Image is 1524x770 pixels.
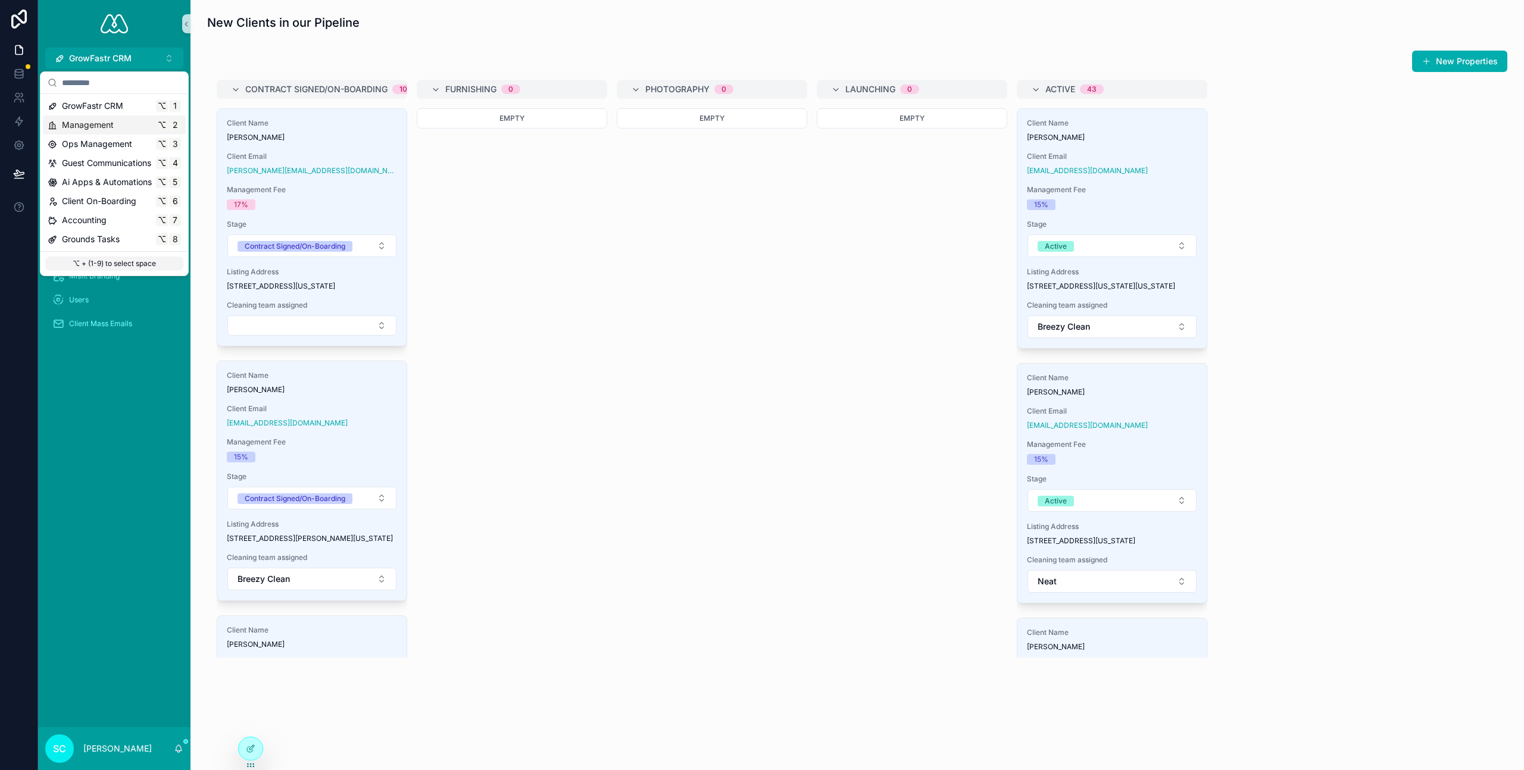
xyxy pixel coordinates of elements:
span: Client Email [227,404,397,414]
span: Client Email [1027,152,1197,161]
div: Contract Signed/On-Boarding [245,493,345,504]
span: Breezy Clean [1038,321,1090,333]
div: 15% [1034,199,1048,210]
span: Cleaning team assigned [227,553,397,562]
button: Select Button [227,568,396,590]
span: Misfit Branding [69,271,120,281]
div: 0 [508,84,513,94]
div: 17% [234,199,248,210]
span: Client Name [1027,118,1197,128]
span: Photography [645,83,710,95]
span: [PERSON_NAME] [1027,133,1197,142]
span: Contract Signed/On-Boarding [245,83,388,95]
span: Empty [699,114,724,123]
div: 0 [907,84,912,94]
span: 3 [170,139,180,149]
span: Stage [1027,474,1197,484]
p: [PERSON_NAME] [83,743,152,755]
div: Suggestions [40,94,188,251]
span: Guest Communications [62,157,151,169]
span: Management Fee [227,185,397,195]
span: Empty [900,114,925,123]
span: Ai Apps & Automations [62,176,152,188]
p: ⌥ + (1-9) to select space [45,256,183,271]
div: Active [1045,241,1067,252]
span: ⌥ [157,177,167,187]
span: Client Email [1027,406,1197,416]
span: Listing Address [227,267,397,277]
span: Active [1045,83,1075,95]
span: Neat [1038,575,1057,587]
a: [EMAIL_ADDRESS][DOMAIN_NAME] [227,418,348,428]
span: Client Name [1027,373,1197,383]
span: Empty [499,114,524,123]
span: ⌥ [157,101,167,111]
span: [PERSON_NAME] [227,133,397,142]
span: GrowFastr CRM [69,52,132,64]
button: Select Button [227,487,396,509]
span: Client Name [227,371,397,380]
span: SC [53,741,66,756]
span: 1 [170,101,180,111]
div: 0 [722,84,726,94]
span: [PERSON_NAME] [227,640,397,649]
span: ⌥ [157,196,167,206]
span: Cleaning team assigned [227,301,397,310]
span: Stage [227,472,397,481]
a: Client Name[PERSON_NAME]Client Email[EMAIL_ADDRESS][DOMAIN_NAME]Management Fee15%StageSelect Butt... [217,361,407,601]
span: Grounds Tasks [62,233,120,245]
span: Management [62,119,114,131]
a: Misfit Branding [45,265,183,287]
a: Client Name[PERSON_NAME]Client Email[PERSON_NAME][EMAIL_ADDRESS][DOMAIN_NAME]Management Fee17%Sta... [217,108,407,346]
span: Breezy Clean [238,573,290,585]
a: Client Name[PERSON_NAME]Client Email[EMAIL_ADDRESS][DOMAIN_NAME]Management Fee15%StageSelect Butt... [1017,108,1207,349]
span: Management Fee [1027,440,1197,449]
span: GrowFastr CRM [62,100,123,112]
span: Client Name [1027,628,1197,637]
button: New Properties [1412,51,1507,72]
div: 15% [1034,454,1048,465]
a: [EMAIL_ADDRESS][DOMAIN_NAME] [1027,421,1148,430]
span: Client On-Boarding [62,195,136,207]
button: Select Button [227,315,396,336]
span: ⌥ [157,158,167,168]
a: [EMAIL_ADDRESS][DOMAIN_NAME] [1027,166,1148,176]
button: Select Button [45,48,183,69]
span: Stage [227,220,397,229]
span: Client Name [227,118,397,128]
span: Cleaning team assigned [1027,555,1197,565]
button: Select Button [1028,315,1197,338]
span: [STREET_ADDRESS][US_STATE] [1027,536,1197,546]
a: Client Mass Emails [45,313,183,334]
span: Listing Address [1027,267,1197,277]
span: ⌥ [157,120,167,130]
span: Client Email [227,152,397,161]
span: Client Mass Emails [69,319,132,328]
span: [STREET_ADDRESS][PERSON_NAME][US_STATE] [227,534,397,543]
span: [PERSON_NAME] [1027,387,1197,397]
span: ⌥ [157,215,167,225]
span: Accounting [62,214,107,226]
span: 7 [170,215,180,225]
button: Select Button [1028,489,1197,512]
span: [STREET_ADDRESS][US_STATE] [227,281,397,291]
span: Ops Management [62,138,132,150]
a: [PERSON_NAME][EMAIL_ADDRESS][DOMAIN_NAME] [227,166,397,176]
div: 15% [234,452,248,462]
span: Launching [845,83,895,95]
div: 10 [399,84,407,94]
span: Listing Address [1027,522,1197,531]
span: Client Name [227,625,397,635]
span: 5 [170,177,180,187]
h1: New Clients in our Pipeline [207,14,360,31]
span: Management Fee [227,437,397,447]
div: Active [1045,496,1067,506]
span: Furnishing [445,83,496,95]
button: Select Button [227,234,396,257]
span: 8 [170,234,180,244]
span: ⌥ [157,234,167,244]
span: [PERSON_NAME] [227,385,397,395]
span: [PERSON_NAME] [1027,642,1197,652]
span: Stage [1027,220,1197,229]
